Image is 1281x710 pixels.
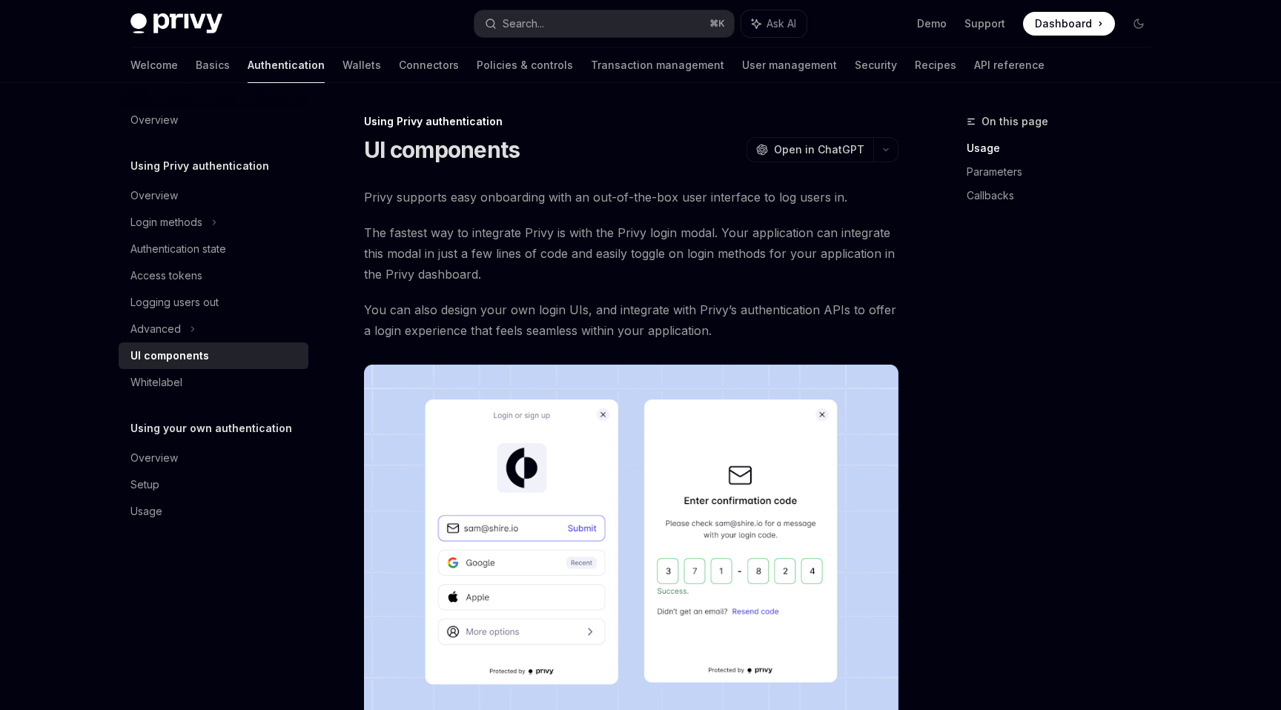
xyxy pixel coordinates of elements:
button: Toggle dark mode [1127,12,1151,36]
a: Overview [119,182,308,209]
div: Overview [130,187,178,205]
a: Dashboard [1023,12,1115,36]
a: Demo [917,16,947,31]
button: Open in ChatGPT [747,137,873,162]
div: UI components [130,347,209,365]
div: Advanced [130,320,181,338]
a: Welcome [130,47,178,83]
a: Policies & controls [477,47,573,83]
a: Whitelabel [119,369,308,396]
div: Authentication state [130,240,226,258]
img: dark logo [130,13,222,34]
button: Ask AI [741,10,807,37]
div: Overview [130,449,178,467]
a: Callbacks [967,184,1162,208]
a: Access tokens [119,262,308,289]
div: Setup [130,476,159,494]
div: Login methods [130,213,202,231]
a: Usage [119,498,308,525]
span: Dashboard [1035,16,1092,31]
a: UI components [119,342,308,369]
div: Whitelabel [130,374,182,391]
a: Setup [119,471,308,498]
a: Transaction management [591,47,724,83]
div: Search... [503,15,544,33]
a: Overview [119,445,308,471]
a: User management [742,47,837,83]
a: Support [964,16,1005,31]
a: API reference [974,47,1045,83]
div: Using Privy authentication [364,114,898,129]
a: Authentication state [119,236,308,262]
a: Parameters [967,160,1162,184]
span: The fastest way to integrate Privy is with the Privy login modal. Your application can integrate ... [364,222,898,285]
span: Open in ChatGPT [774,142,864,157]
span: Ask AI [767,16,796,31]
div: Access tokens [130,267,202,285]
button: Search...⌘K [474,10,734,37]
span: On this page [982,113,1048,130]
h5: Using Privy authentication [130,157,269,175]
div: Usage [130,502,162,520]
a: Security [855,47,897,83]
a: Logging users out [119,289,308,316]
div: Logging users out [130,293,219,311]
h1: UI components [364,136,520,163]
a: Overview [119,107,308,133]
a: Recipes [915,47,956,83]
a: Basics [196,47,230,83]
span: ⌘ K [709,18,725,30]
div: Overview [130,111,178,129]
span: You can also design your own login UIs, and integrate with Privy’s authentication APIs to offer a... [364,299,898,341]
a: Authentication [248,47,325,83]
a: Connectors [399,47,459,83]
h5: Using your own authentication [130,419,292,437]
a: Usage [967,136,1162,160]
span: Privy supports easy onboarding with an out-of-the-box user interface to log users in. [364,187,898,208]
a: Wallets [342,47,381,83]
